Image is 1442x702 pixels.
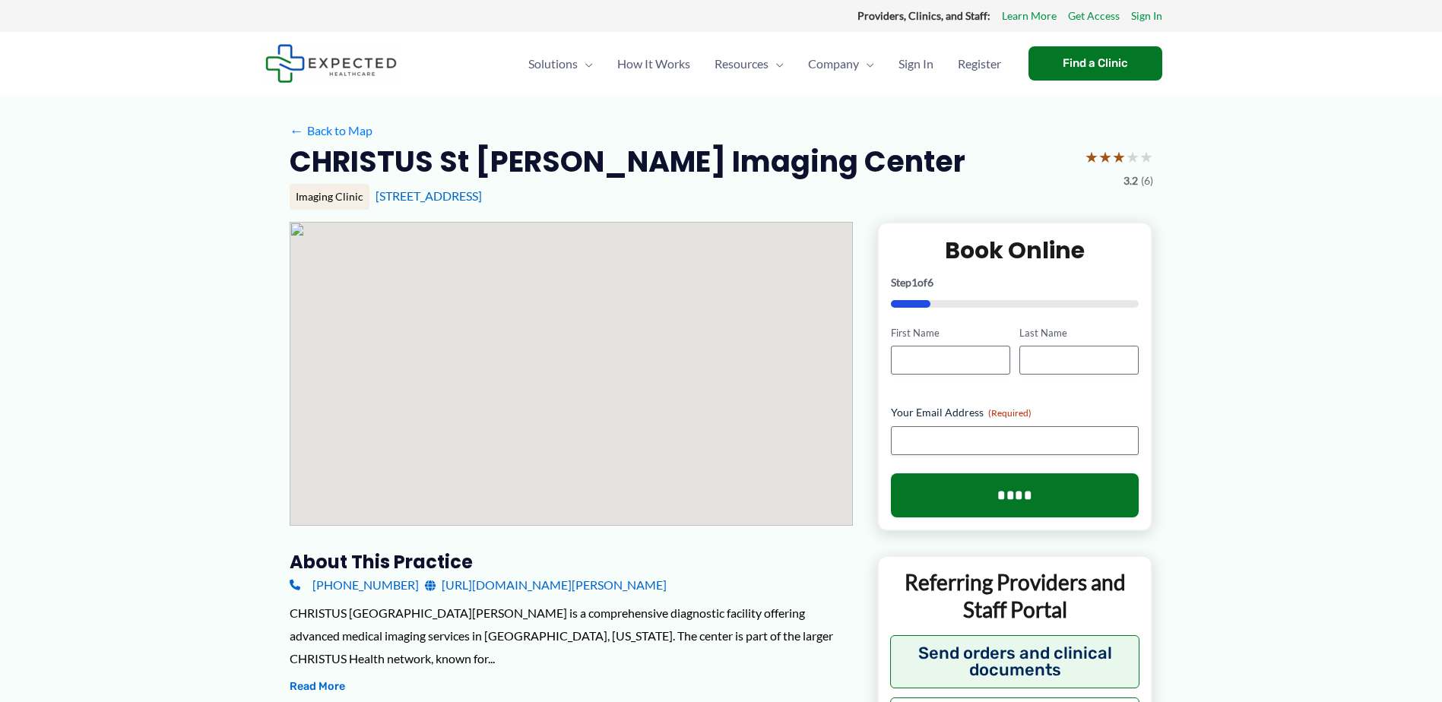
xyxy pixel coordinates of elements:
a: Get Access [1068,6,1120,26]
span: Sign In [898,37,933,90]
a: ResourcesMenu Toggle [702,37,796,90]
a: Sign In [1131,6,1162,26]
span: ★ [1098,143,1112,171]
a: [URL][DOMAIN_NAME][PERSON_NAME] [425,574,667,596]
nav: Primary Site Navigation [516,37,1013,90]
a: Learn More [1002,6,1057,26]
a: [PHONE_NUMBER] [290,574,419,596]
span: Solutions [528,37,578,90]
span: Register [958,37,1001,90]
a: ←Back to Map [290,119,372,142]
label: Last Name [1019,326,1139,340]
span: (Required) [988,407,1032,419]
span: ← [290,123,304,138]
p: Step of [891,277,1139,288]
label: First Name [891,326,1010,340]
span: ★ [1139,143,1153,171]
span: 3.2 [1123,171,1138,191]
span: Menu Toggle [578,37,593,90]
h2: Book Online [891,236,1139,265]
span: (6) [1141,171,1153,191]
a: Find a Clinic [1028,46,1162,81]
img: Expected Healthcare Logo - side, dark font, small [265,44,397,83]
span: ★ [1126,143,1139,171]
p: Referring Providers and Staff Portal [890,568,1140,624]
span: ★ [1085,143,1098,171]
strong: Providers, Clinics, and Staff: [857,9,990,22]
span: Resources [715,37,769,90]
span: How It Works [617,37,690,90]
a: How It Works [605,37,702,90]
div: CHRISTUS [GEOGRAPHIC_DATA][PERSON_NAME] is a comprehensive diagnostic facility offering advanced ... [290,602,853,669]
a: Sign In [886,37,946,90]
button: Send orders and clinical documents [890,635,1140,688]
a: CompanyMenu Toggle [796,37,886,90]
span: Menu Toggle [859,37,874,90]
h2: CHRISTUS St [PERSON_NAME] Imaging Center [290,143,965,180]
span: 6 [927,276,933,289]
span: 1 [911,276,917,289]
a: [STREET_ADDRESS] [376,188,482,203]
span: Company [808,37,859,90]
button: Read More [290,678,345,696]
a: Register [946,37,1013,90]
div: Imaging Clinic [290,184,369,210]
a: SolutionsMenu Toggle [516,37,605,90]
span: ★ [1112,143,1126,171]
span: Menu Toggle [769,37,784,90]
h3: About this practice [290,550,853,574]
label: Your Email Address [891,405,1139,420]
